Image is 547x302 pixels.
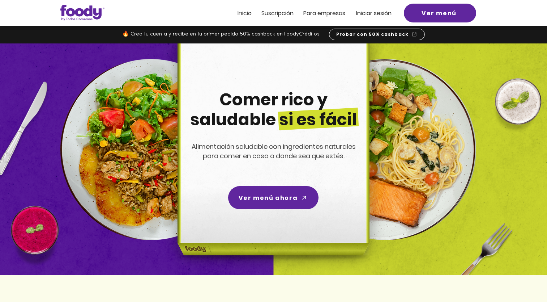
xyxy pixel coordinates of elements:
[303,9,310,17] span: Pa
[310,9,345,17] span: ra empresas
[336,31,409,38] span: Probar con 50% cashback
[190,88,357,131] span: Comer rico y saludable si es fácil
[238,10,252,16] a: Inicio
[60,5,104,21] img: Logo_Foody V2.0.0 (3).png
[239,193,298,202] span: Ver menú ahora
[356,9,392,17] span: Iniciar sesión
[157,43,387,275] img: headline-center-compress.png
[122,32,320,37] span: 🔥 Crea tu cuenta y recibe en tu primer pedido 50% cashback en FoodyCréditos
[192,142,356,160] span: Alimentación saludable con ingredientes naturales para comer en casa o donde sea que estés.
[60,59,241,240] img: left-dish-compress.png
[404,4,476,22] a: Ver menú
[238,9,252,17] span: Inicio
[261,9,294,17] span: Suscripción
[261,10,294,16] a: Suscripción
[356,10,392,16] a: Iniciar sesión
[505,260,540,295] iframe: Messagebird Livechat Widget
[329,29,425,40] a: Probar con 50% cashback
[303,10,345,16] a: Para empresas
[422,9,457,18] span: Ver menú
[228,186,319,209] a: Ver menú ahora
